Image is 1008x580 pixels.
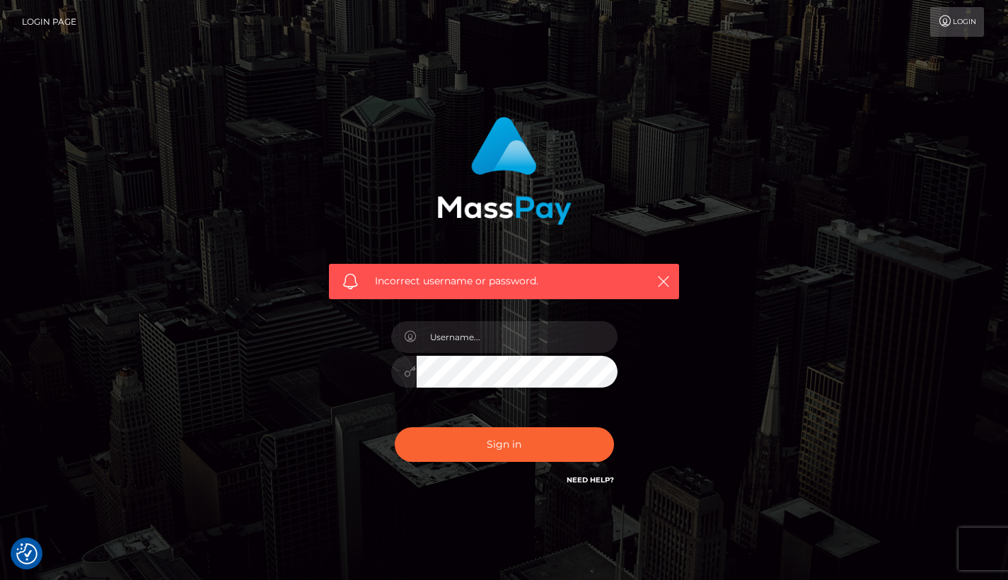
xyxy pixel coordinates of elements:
a: Login [930,7,984,37]
a: Login Page [22,7,76,37]
img: MassPay Login [437,117,572,225]
button: Sign in [395,427,614,462]
a: Need Help? [567,475,614,485]
button: Consent Preferences [16,543,37,564]
img: Revisit consent button [16,543,37,564]
span: Incorrect username or password. [375,274,633,289]
input: Username... [417,321,618,353]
